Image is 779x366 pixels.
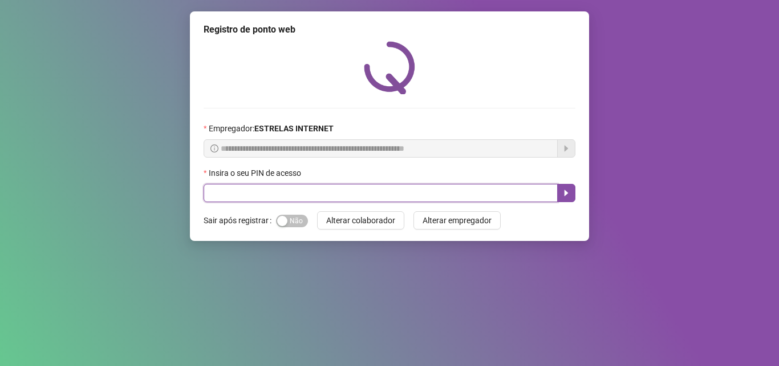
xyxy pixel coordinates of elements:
span: Alterar empregador [423,214,492,227]
button: Alterar colaborador [317,211,404,230]
span: Alterar colaborador [326,214,395,227]
button: Alterar empregador [413,211,501,230]
div: Registro de ponto web [204,23,575,37]
label: Sair após registrar [204,211,276,230]
img: QRPoint [364,41,415,94]
strong: ESTRELAS INTERNET [254,124,334,133]
span: caret-right [562,188,571,198]
span: info-circle [210,144,218,152]
label: Insira o seu PIN de acesso [204,167,309,179]
span: Empregador : [209,122,334,135]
